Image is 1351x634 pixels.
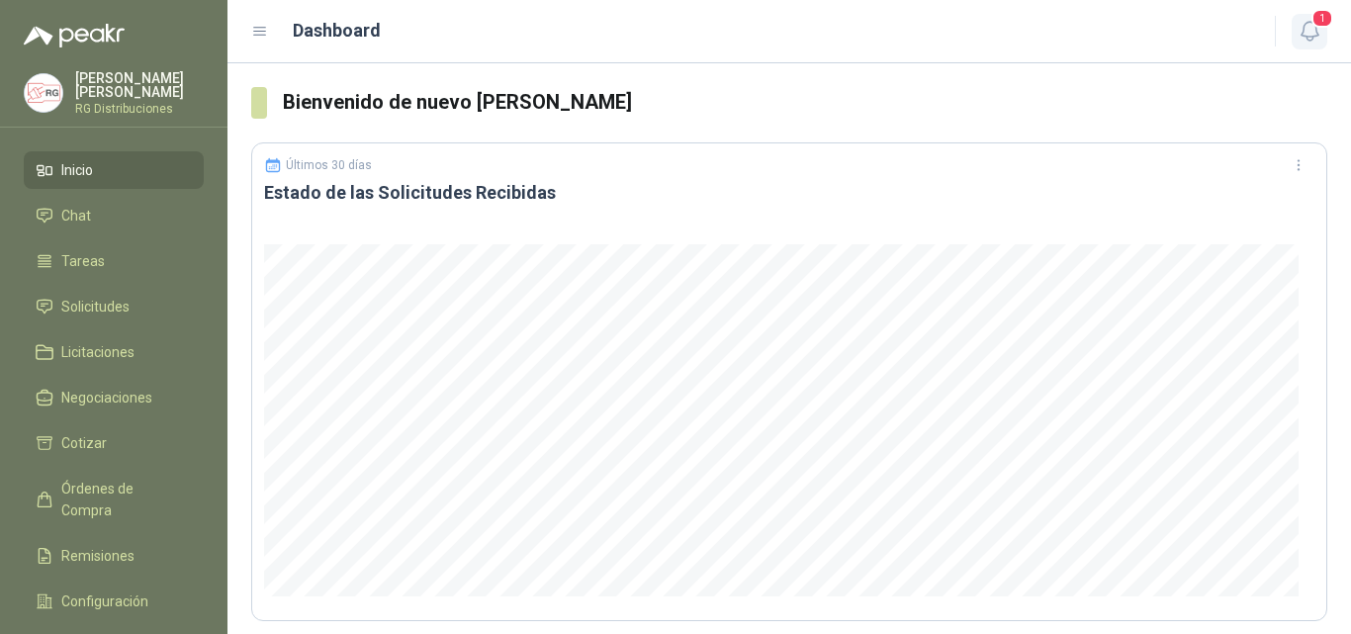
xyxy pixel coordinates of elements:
a: Solicitudes [24,288,204,325]
span: Órdenes de Compra [61,478,185,521]
h3: Estado de las Solicitudes Recibidas [264,181,1314,205]
span: Solicitudes [61,296,130,317]
span: Licitaciones [61,341,135,363]
img: Company Logo [25,74,62,112]
img: Logo peakr [24,24,125,47]
a: Cotizar [24,424,204,462]
p: Últimos 30 días [286,158,372,172]
a: Licitaciones [24,333,204,371]
span: Cotizar [61,432,107,454]
a: Inicio [24,151,204,189]
h3: Bienvenido de nuevo [PERSON_NAME] [283,87,1327,118]
button: 1 [1292,14,1327,49]
span: Chat [61,205,91,226]
a: Tareas [24,242,204,280]
a: Chat [24,197,204,234]
span: Remisiones [61,545,135,567]
a: Remisiones [24,537,204,575]
a: Negociaciones [24,379,204,416]
h1: Dashboard [293,17,381,45]
a: Configuración [24,583,204,620]
span: Configuración [61,590,148,612]
p: RG Distribuciones [75,103,204,115]
a: Órdenes de Compra [24,470,204,529]
span: Inicio [61,159,93,181]
span: 1 [1311,9,1333,28]
span: Tareas [61,250,105,272]
span: Negociaciones [61,387,152,408]
p: [PERSON_NAME] [PERSON_NAME] [75,71,204,99]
